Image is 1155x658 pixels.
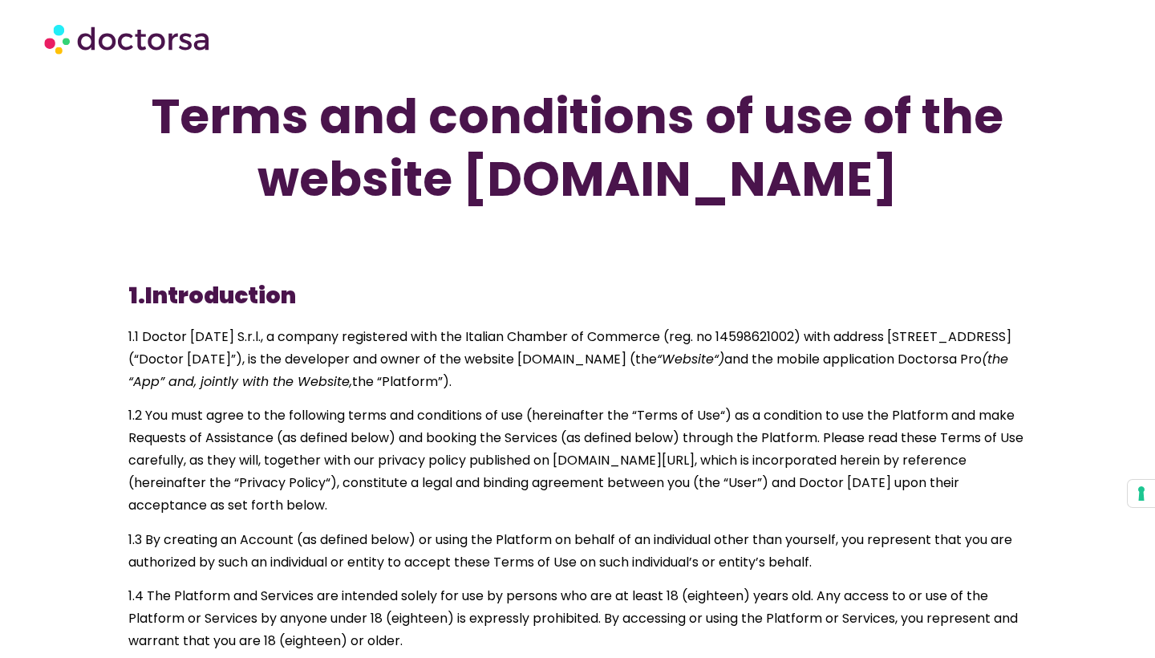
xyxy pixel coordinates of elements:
[128,406,1023,514] span: 1.2 You must agree to the following terms and conditions of use (hereinafter the “Terms of Use“) ...
[128,327,1011,368] span: 1.1 Doctor [DATE] S.r.l., a company registered with the Italian Chamber of Commerce (reg. no 1459...
[128,587,1018,650] span: 1.4 The Platform and Services are intended solely for use by persons who are at least 18 (eightee...
[657,350,724,368] span: “Website“)
[128,280,296,311] b: 1.Introduction
[1128,480,1155,507] button: Your consent preferences for tracking technologies
[724,350,982,368] span: and the mobile application Doctorsa Pro
[128,530,1012,571] span: 1.3 By creating an Account (as defined below) or using the Platform on behalf of an individual ot...
[128,85,1027,210] h1: Terms and conditions of use of the website [DOMAIN_NAME]
[352,372,452,391] span: the “Platform”).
